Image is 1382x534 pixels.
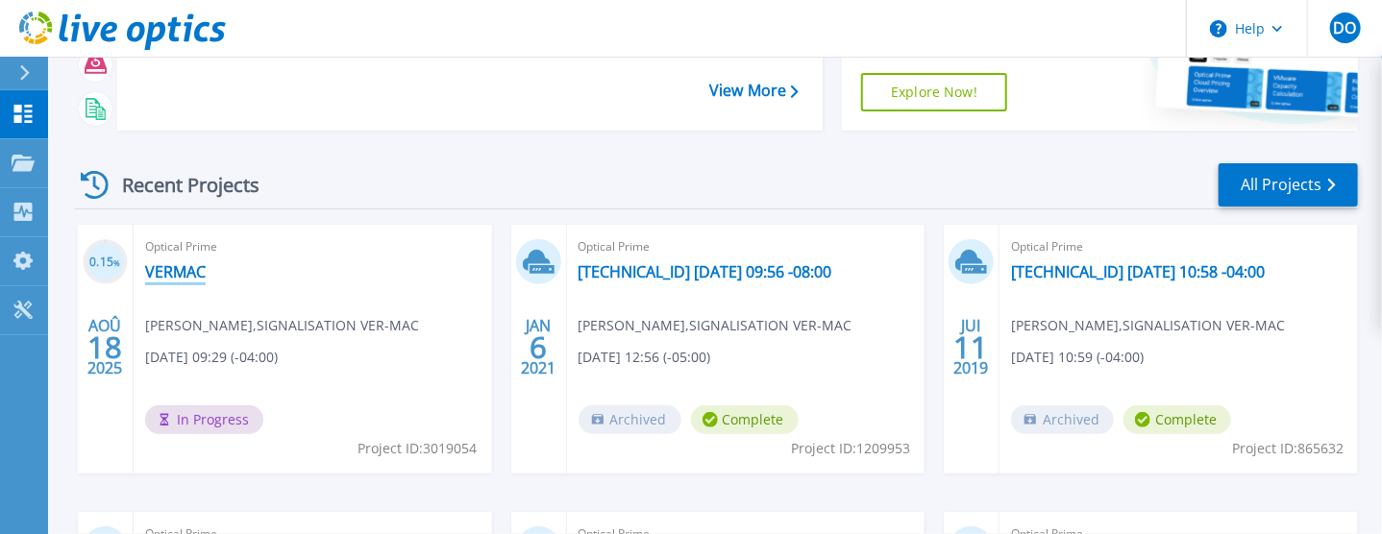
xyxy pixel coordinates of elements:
[579,347,711,368] span: [DATE] 12:56 (-05:00)
[954,339,989,355] span: 11
[1011,262,1265,281] a: [TECHNICAL_ID] [DATE] 10:58 -04:00
[1219,163,1358,206] a: All Projects
[579,236,914,257] span: Optical Prime
[145,262,206,281] a: VERMAC
[145,347,278,368] span: [DATE] 09:29 (-04:00)
[1011,347,1144,368] span: [DATE] 10:59 (-04:00)
[113,257,120,268] span: %
[520,312,556,382] div: JAN 2021
[83,252,128,274] h3: 0.15
[1123,405,1231,434] span: Complete
[530,339,547,355] span: 6
[86,312,123,382] div: AOÛ 2025
[953,312,990,382] div: JUI 2019
[579,405,681,434] span: Archived
[1232,438,1344,459] span: Project ID: 865632
[145,405,263,434] span: In Progress
[691,405,799,434] span: Complete
[87,339,122,355] span: 18
[1011,236,1346,257] span: Optical Prime
[709,82,799,100] a: View More
[145,315,419,336] span: [PERSON_NAME] , SIGNALISATION VER-MAC
[1011,405,1114,434] span: Archived
[358,438,478,459] span: Project ID: 3019054
[791,438,910,459] span: Project ID: 1209953
[1011,315,1285,336] span: [PERSON_NAME] , SIGNALISATION VER-MAC
[861,73,1007,111] a: Explore Now!
[579,315,852,336] span: [PERSON_NAME] , SIGNALISATION VER-MAC
[1333,20,1356,36] span: DO
[74,161,285,208] div: Recent Projects
[145,236,481,257] span: Optical Prime
[579,262,832,281] a: [TECHNICAL_ID] [DATE] 09:56 -08:00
